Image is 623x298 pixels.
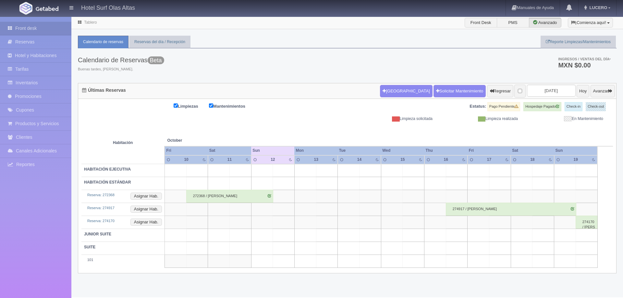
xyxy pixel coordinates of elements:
div: Limpieza realizada [437,116,523,122]
span: Ingresos / Ventas del día [558,57,611,61]
button: Asignar Hab. [130,206,162,213]
label: PMS [497,18,529,28]
b: HABITACIÓN ESTÁNDAR [84,180,131,185]
h4: Últimas Reservas [82,88,126,93]
h4: Hotel Surf Olas Altas [81,3,135,11]
strong: Habitación [113,140,133,145]
div: 13 [310,157,323,162]
button: ¡Comienza aquí! [568,18,613,28]
span: LUCERO [588,5,607,10]
button: Regresar [487,85,513,97]
div: 101 [84,257,162,263]
b: JUNIOR SUITE [84,232,111,236]
label: Avanzado [529,18,561,28]
a: Reserva: 274917 [87,206,115,210]
div: 11 [223,157,236,162]
span: Beta [148,56,164,64]
label: Limpiezas [174,102,208,110]
button: Asignar Hab. [130,219,162,226]
div: 274170 / [PERSON_NAME] [576,216,597,229]
div: 274917 / [PERSON_NAME] [446,203,576,216]
div: En Mantenimiento [523,116,608,122]
b: SUITE [84,245,95,249]
label: Front Desk [465,18,497,28]
button: [GEOGRAPHIC_DATA] [380,85,432,97]
th: Fri [165,146,208,155]
b: HABITACIÓN EJECUTIVA [84,167,131,172]
label: Check-in [565,102,582,111]
th: Wed [381,146,424,155]
label: Check-out [586,102,606,111]
th: Fri [468,146,511,155]
h3: MXN $0.00 [558,62,611,68]
img: Getabed [36,6,58,11]
th: Tue [338,146,381,155]
a: Solicitar Mantenimiento [434,85,486,97]
a: Reserva: 272368 [87,193,115,197]
div: 15 [396,157,409,162]
div: 19 [569,157,582,162]
div: 17 [483,157,496,162]
th: Sat [208,146,251,155]
a: Calendario de reservas [78,36,128,48]
label: Mantenimientos [209,102,255,110]
div: 12 [266,157,279,162]
label: Hospedaje Pagado [523,102,561,111]
button: Asignar Hab. [130,193,162,200]
div: Limpieza solicitada [352,116,437,122]
a: Reserva: 274170 [87,219,115,223]
label: Estatus: [470,103,486,110]
th: Mon [294,146,337,155]
a: Tablero [84,20,97,25]
label: Pago Pendiente [487,102,520,111]
th: Sun [554,146,597,155]
th: Thu [424,146,468,155]
input: Limpiezas [174,103,178,108]
div: 18 [526,157,539,162]
div: 272368 / [PERSON_NAME] [186,190,273,203]
button: Hoy [577,85,589,97]
span: October [167,138,249,143]
h3: Calendario de Reservas [78,56,164,64]
th: Sat [511,146,554,155]
div: 14 [353,157,366,162]
img: Getabed [19,2,32,15]
div: 16 [439,157,453,162]
a: Reservas del día / Recepción [129,36,190,48]
span: Buenas tardes, [PERSON_NAME]. [78,67,164,72]
button: Avanzar [591,85,615,97]
a: Reporte Limpiezas/Mantenimientos [541,36,616,48]
div: 10 [180,157,193,162]
th: Sun [251,146,294,155]
input: Mantenimientos [209,103,213,108]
